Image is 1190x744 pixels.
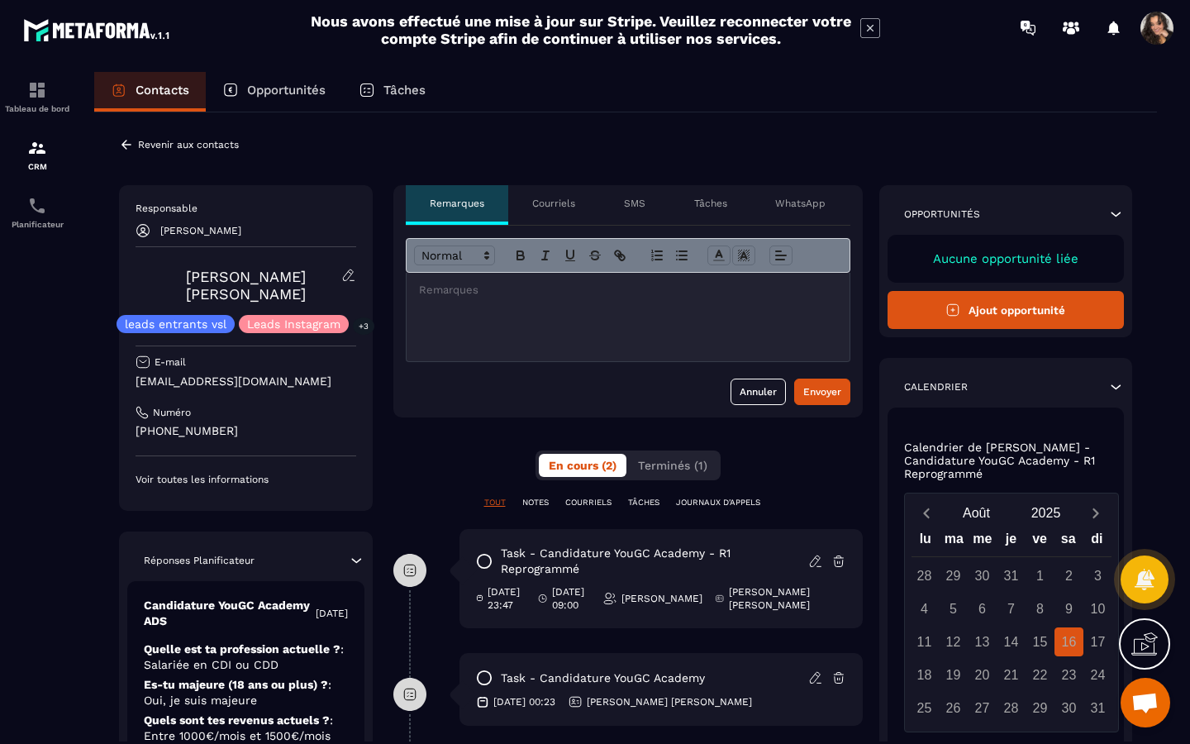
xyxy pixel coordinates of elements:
[1026,561,1054,590] div: 1
[27,138,47,158] img: formation
[1054,561,1083,590] div: 2
[910,661,939,689] div: 18
[1026,661,1054,689] div: 22
[383,83,426,98] p: Tâches
[144,598,316,629] p: Candidature YouGC Academy ADS
[997,561,1026,590] div: 31
[997,694,1026,723] div: 28
[501,546,808,577] p: task - Candidature YouGC Academy - R1 Reprogrammé
[353,317,374,335] p: +3
[968,561,997,590] div: 30
[969,527,997,556] div: me
[624,197,645,210] p: SMS
[136,423,356,439] p: [PHONE_NUMBER]
[501,670,705,686] p: task - Candidature YouGC Academy
[144,677,348,708] p: Es-tu majeure (18 ans ou plus) ?
[144,641,348,673] p: Quelle est ta profession actuelle ?
[968,627,997,656] div: 13
[532,197,575,210] p: Courriels
[247,83,326,98] p: Opportunités
[676,497,760,508] p: JOURNAUX D'APPELS
[1083,594,1112,623] div: 10
[1054,627,1083,656] div: 16
[1083,627,1112,656] div: 17
[27,80,47,100] img: formation
[565,497,612,508] p: COURRIELS
[621,592,702,605] p: [PERSON_NAME]
[1083,661,1112,689] div: 24
[939,627,968,656] div: 12
[997,594,1026,623] div: 7
[155,355,186,369] p: E-mail
[910,627,939,656] div: 11
[153,406,191,419] p: Numéro
[912,502,942,524] button: Previous month
[206,72,342,112] a: Opportunités
[729,585,834,612] p: [PERSON_NAME] [PERSON_NAME]
[997,627,1026,656] div: 14
[939,561,968,590] div: 29
[136,473,356,486] p: Voir toutes les informations
[488,585,526,612] p: [DATE] 23:47
[939,694,968,723] div: 26
[144,713,348,744] p: Quels sont tes revenus actuels ?
[968,694,997,723] div: 27
[910,561,939,590] div: 28
[552,585,591,612] p: [DATE] 09:00
[939,661,968,689] div: 19
[4,104,70,113] p: Tableau de bord
[888,291,1125,329] button: Ajout opportunité
[694,197,727,210] p: Tâches
[940,527,969,556] div: ma
[1054,661,1083,689] div: 23
[628,454,717,477] button: Terminés (1)
[522,497,549,508] p: NOTES
[1054,594,1083,623] div: 9
[968,661,997,689] div: 20
[136,202,356,215] p: Responsable
[1083,527,1111,556] div: di
[125,318,226,330] p: leads entrants vsl
[587,695,752,708] p: [PERSON_NAME] [PERSON_NAME]
[910,694,939,723] div: 25
[775,197,826,210] p: WhatsApp
[1026,627,1054,656] div: 15
[968,594,997,623] div: 6
[484,497,506,508] p: TOUT
[186,268,306,303] a: [PERSON_NAME] [PERSON_NAME]
[904,251,1108,266] p: Aucune opportunité liée
[1011,498,1081,527] button: Open years overlay
[638,459,707,472] span: Terminés (1)
[160,225,241,236] p: [PERSON_NAME]
[316,607,348,620] p: [DATE]
[997,527,1026,556] div: je
[23,15,172,45] img: logo
[939,594,968,623] div: 5
[539,454,626,477] button: En cours (2)
[912,561,1111,723] div: Calendar days
[1026,527,1054,556] div: ve
[803,384,841,400] div: Envoyer
[549,459,616,472] span: En cours (2)
[942,498,1011,527] button: Open months overlay
[94,72,206,112] a: Contacts
[1054,694,1083,723] div: 30
[912,527,1111,723] div: Calendar wrapper
[904,380,968,393] p: Calendrier
[136,374,356,389] p: [EMAIL_ADDRESS][DOMAIN_NAME]
[628,497,659,508] p: TÂCHES
[310,12,852,47] h2: Nous avons effectué une mise à jour sur Stripe. Veuillez reconnecter votre compte Stripe afin de ...
[910,594,939,623] div: 4
[1054,527,1083,556] div: sa
[1121,678,1170,727] a: Ouvrir le chat
[904,207,980,221] p: Opportunités
[493,695,555,708] p: [DATE] 00:23
[247,318,340,330] p: Leads Instagram
[27,196,47,216] img: scheduler
[430,197,484,210] p: Remarques
[1026,594,1054,623] div: 8
[1083,561,1112,590] div: 3
[342,72,442,112] a: Tâches
[144,554,255,567] p: Réponses Planificateur
[794,379,850,405] button: Envoyer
